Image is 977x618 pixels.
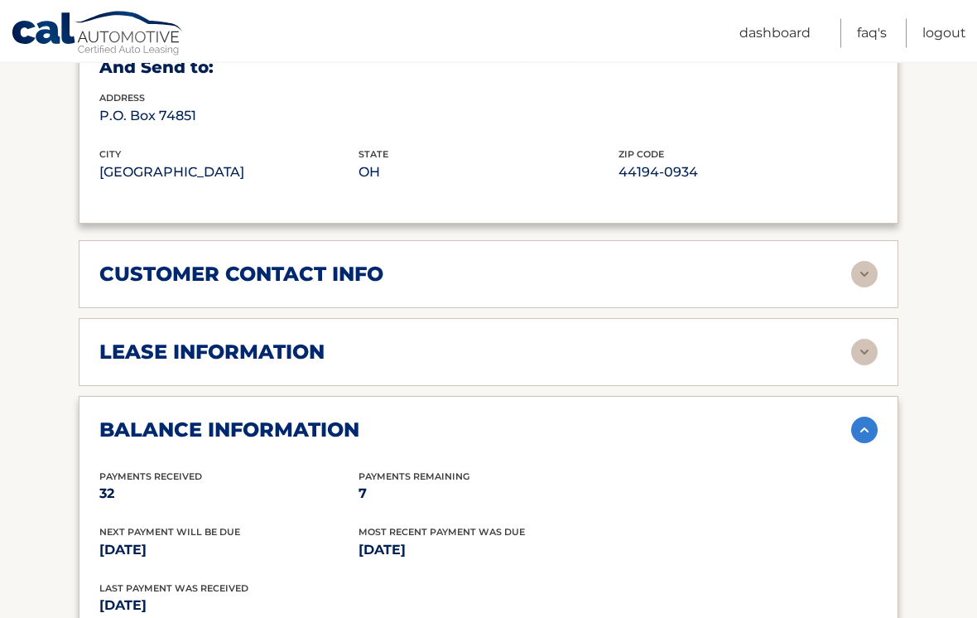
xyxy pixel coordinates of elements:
span: Payments Remaining [359,471,469,483]
p: [DATE] [99,539,359,562]
p: [DATE] [99,595,488,618]
p: 32 [99,483,359,506]
p: [DATE] [359,539,618,562]
span: city [99,149,121,161]
span: zip code [618,149,664,161]
h2: customer contact info [99,263,383,287]
span: address [99,93,145,104]
span: Next Payment will be due [99,527,240,538]
a: Logout [922,19,966,48]
p: P.O. Box 74851 [99,105,359,128]
h2: balance information [99,418,359,443]
a: FAQ's [857,19,887,48]
p: 44194-0934 [618,162,878,185]
h3: And Send to: [99,58,878,79]
span: Payments Received [99,471,202,483]
h2: lease information [99,340,325,365]
span: state [359,149,388,161]
img: accordion-rest.svg [851,340,878,366]
p: OH [359,162,618,185]
span: Last Payment was received [99,583,248,595]
p: [GEOGRAPHIC_DATA] [99,162,359,185]
p: 7 [359,483,618,506]
a: Dashboard [739,19,811,48]
img: accordion-active.svg [851,418,878,444]
img: accordion-rest.svg [851,262,878,288]
span: Most Recent Payment Was Due [359,527,525,538]
a: Cal Automotive [11,11,185,59]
